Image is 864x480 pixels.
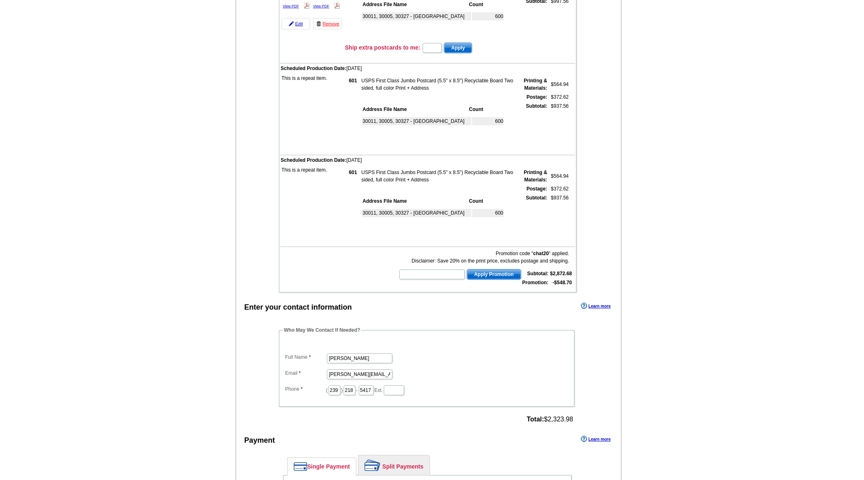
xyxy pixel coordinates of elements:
[526,186,547,192] strong: Postage:
[526,416,544,423] strong: Total:
[334,2,340,9] img: pdf_logo.png
[549,185,569,193] td: $372.62
[467,269,521,280] button: Apply Promotion
[283,383,570,396] dd: ( ) - Ext.
[472,209,504,217] td: 600
[581,436,610,442] a: Learn more
[526,94,547,100] strong: Postage:
[550,271,572,276] strong: $2,872.68
[524,170,547,183] strong: Printing & Materials:
[362,209,471,217] td: 30011, 30005, 30327 - [GEOGRAPHIC_DATA]
[285,353,326,361] label: Full Name
[472,12,504,20] td: 600
[313,4,329,8] a: View PDF
[398,250,569,265] div: Promotion code " " applied. Disclaimer: Save 20% on the print price, excludes postage and shipping.
[281,157,346,163] span: Scheduled Production Date:
[549,168,569,184] td: $564.94
[358,455,430,475] a: Split Payments
[362,117,471,125] td: 30011, 30005, 30327 - [GEOGRAPHIC_DATA]
[304,2,310,9] img: pdf_logo.png
[280,156,575,164] td: [DATE]
[522,280,549,285] strong: Promotion:
[467,269,521,279] span: Apply Promotion
[349,170,357,175] strong: 601
[285,385,326,393] label: Phone
[526,103,547,109] strong: Subtotal:
[345,44,420,51] h3: Ship extra postcards to me:
[313,18,342,29] a: Remove
[533,251,549,256] b: chat20
[468,105,504,113] th: Count
[526,416,573,423] span: $2,323.98
[362,12,471,20] td: 30011, 30005, 30327 - [GEOGRAPHIC_DATA]
[283,326,361,334] legend: Who May We Contact If Needed?
[280,73,344,146] td: This is a repeat item.
[362,105,468,113] th: Address File Name
[700,290,864,480] iframe: LiveChat chat widget
[281,18,310,29] a: Edit
[468,0,504,9] th: Count
[362,197,468,205] th: Address File Name
[294,462,307,471] img: single-payment.png
[281,66,346,71] span: Scheduled Production Date:
[288,458,356,475] a: Single Payment
[549,194,569,236] td: $937.56
[444,43,472,53] button: Apply
[364,460,380,471] img: split-payment.png
[244,302,352,313] div: Enter your contact information
[524,78,547,91] strong: Printing & Materials:
[283,4,299,8] a: View PDF
[361,77,515,92] td: USPS First Class Jumbo Postcard (5.5" x 8.5") Recyclable Board Two sided, full color Print + Address
[244,435,275,446] div: Payment
[527,271,549,276] strong: Subtotal:
[349,78,357,84] strong: 601
[316,21,321,26] img: trashcan-icon.gif
[285,369,326,377] label: Email
[581,303,610,309] a: Learn more
[280,64,575,72] td: [DATE]
[549,102,569,145] td: $937.56
[468,197,504,205] th: Count
[289,21,294,26] img: pencil-icon.gif
[549,77,569,92] td: $564.94
[553,280,572,285] strong: -$548.70
[549,93,569,101] td: $372.62
[280,165,344,238] td: This is a repeat item.
[472,117,504,125] td: 600
[362,0,468,9] th: Address File Name
[361,168,515,184] td: USPS First Class Jumbo Postcard (5.5" x 8.5") Recyclable Board Two sided, full color Print + Address
[526,195,547,201] strong: Subtotal:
